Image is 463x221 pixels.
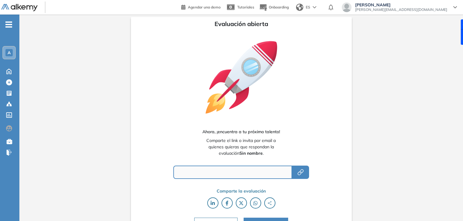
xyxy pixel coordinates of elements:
[217,188,266,194] span: Comparte la evaluación
[202,129,280,135] span: Ahora, ¡encuentra a tu próximo talento!
[306,5,310,10] span: ES
[259,1,289,14] button: Onboarding
[215,19,268,28] span: Evaluación abierta
[239,150,263,156] b: Sin nombre
[188,5,221,9] span: Agendar una demo
[355,2,447,7] span: [PERSON_NAME]
[296,4,303,11] img: world
[8,50,11,55] span: A
[1,4,38,12] img: Logo
[181,3,221,10] a: Agendar una demo
[237,5,254,9] span: Tutoriales
[198,137,284,157] span: Comparte el link o invita por email a quienes quieras que respondan la evaluación .
[313,6,316,8] img: arrow
[269,5,289,9] span: Onboarding
[5,24,12,25] i: -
